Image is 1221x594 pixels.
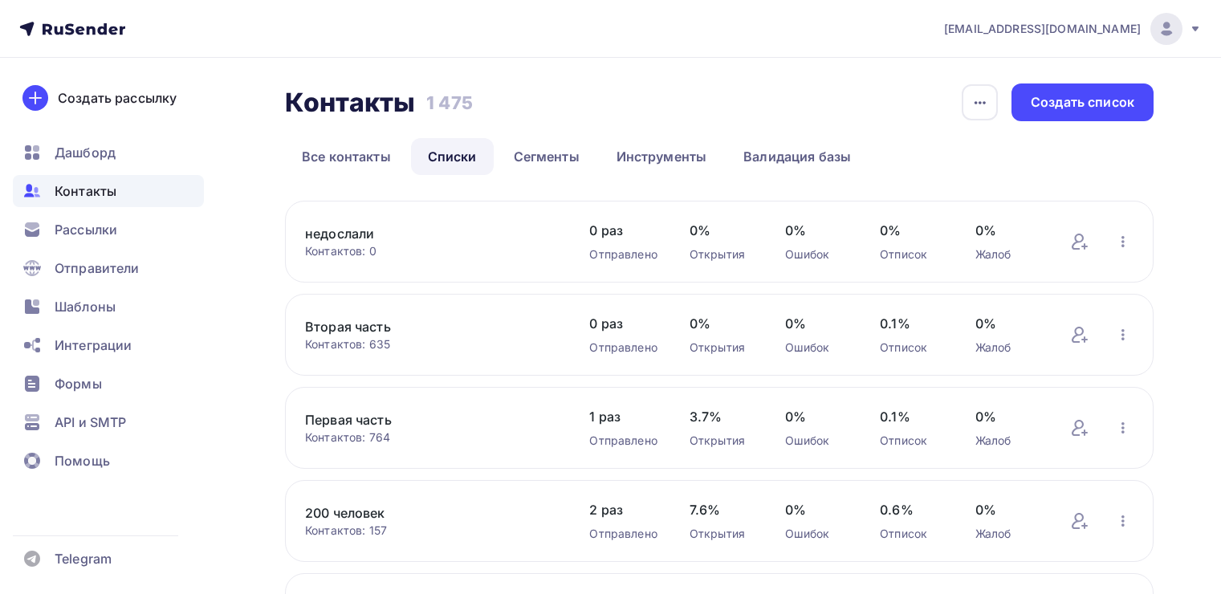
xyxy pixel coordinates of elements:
[55,258,140,278] span: Отправители
[305,503,557,523] a: 200 человек
[880,500,943,519] span: 0.6%
[55,336,132,355] span: Интеграции
[13,252,204,284] a: Отправители
[55,451,110,470] span: Помощь
[785,407,849,426] span: 0%
[1031,93,1134,112] div: Создать список
[305,523,557,539] div: Контактов: 157
[785,500,849,519] span: 0%
[975,340,1039,356] div: Жалоб
[690,314,753,333] span: 0%
[55,143,116,162] span: Дашборд
[690,246,753,262] div: Открытия
[600,138,724,175] a: Инструменты
[975,500,1039,519] span: 0%
[55,181,116,201] span: Контакты
[944,13,1202,45] a: [EMAIL_ADDRESS][DOMAIN_NAME]
[975,526,1039,542] div: Жалоб
[589,500,657,519] span: 2 раз
[690,526,753,542] div: Открытия
[13,291,204,323] a: Шаблоны
[975,433,1039,449] div: Жалоб
[589,407,657,426] span: 1 раз
[589,433,657,449] div: Отправлено
[589,221,657,240] span: 0 раз
[426,92,473,114] h3: 1 475
[880,221,943,240] span: 0%
[55,297,116,316] span: Шаблоны
[880,340,943,356] div: Отписок
[285,138,408,175] a: Все контакты
[285,87,415,119] h2: Контакты
[305,224,557,243] a: недослали
[589,246,657,262] div: Отправлено
[975,314,1039,333] span: 0%
[690,407,753,426] span: 3.7%
[690,433,753,449] div: Открытия
[13,175,204,207] a: Контакты
[726,138,868,175] a: Валидация базы
[690,340,753,356] div: Открытия
[975,246,1039,262] div: Жалоб
[589,340,657,356] div: Отправлено
[785,221,849,240] span: 0%
[55,413,126,432] span: API и SMTP
[305,336,557,352] div: Контактов: 635
[944,21,1141,37] span: [EMAIL_ADDRESS][DOMAIN_NAME]
[305,317,557,336] a: Вторая часть
[785,246,849,262] div: Ошибок
[55,220,117,239] span: Рассылки
[880,433,943,449] div: Отписок
[785,433,849,449] div: Ошибок
[880,246,943,262] div: Отписок
[305,429,557,445] div: Контактов: 764
[305,243,557,259] div: Контактов: 0
[785,314,849,333] span: 0%
[411,138,494,175] a: Списки
[880,526,943,542] div: Отписок
[975,407,1039,426] span: 0%
[589,314,657,333] span: 0 раз
[13,136,204,169] a: Дашборд
[785,340,849,356] div: Ошибок
[55,549,112,568] span: Telegram
[589,526,657,542] div: Отправлено
[785,526,849,542] div: Ошибок
[305,410,557,429] a: Первая часть
[690,500,753,519] span: 7.6%
[13,214,204,246] a: Рассылки
[690,221,753,240] span: 0%
[13,368,204,400] a: Формы
[55,374,102,393] span: Формы
[497,138,596,175] a: Сегменты
[880,407,943,426] span: 0.1%
[58,88,177,108] div: Создать рассылку
[975,221,1039,240] span: 0%
[880,314,943,333] span: 0.1%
